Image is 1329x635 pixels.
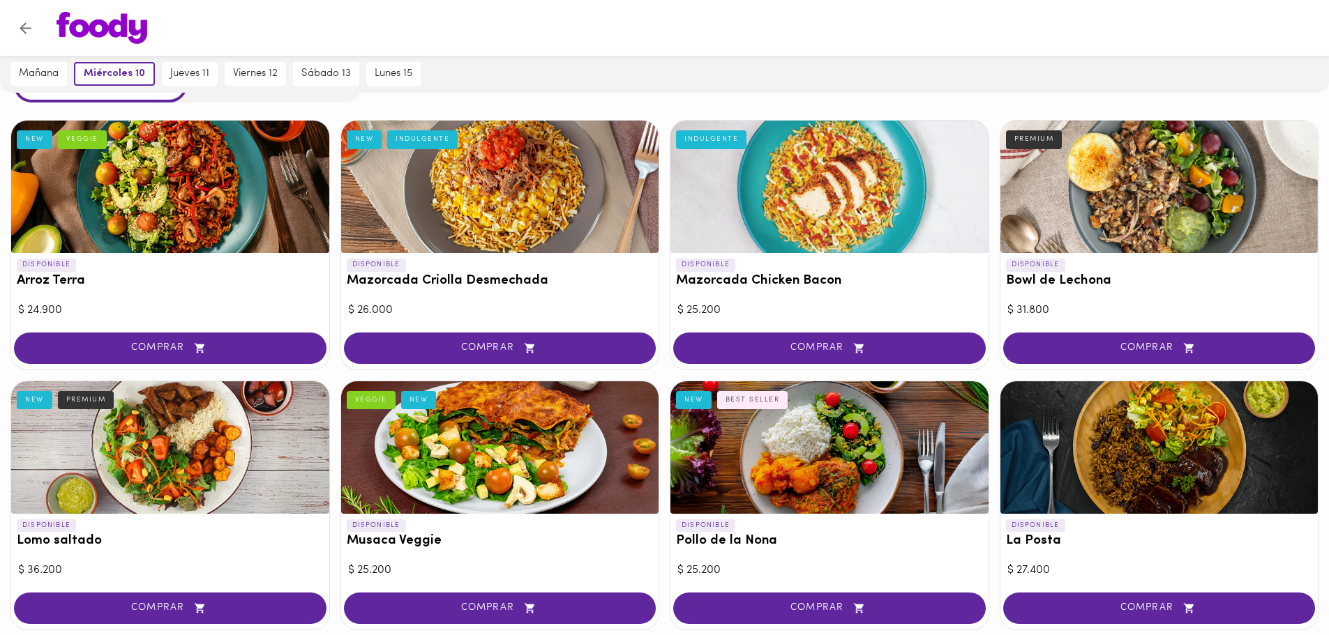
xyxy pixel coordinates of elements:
p: DISPONIBLE [1006,259,1065,271]
div: $ 27.400 [1007,563,1312,579]
div: Mazorcada Chicken Bacon [670,121,989,253]
div: $ 26.000 [348,303,652,319]
button: COMPRAR [1003,332,1316,364]
div: Musaca Veggie [341,381,659,514]
div: NEW [17,130,52,148]
button: COMPRAR [14,332,326,364]
div: Pollo de la Nona [670,381,989,514]
button: lunes 15 [366,62,421,86]
span: COMPRAR [361,342,639,354]
span: COMPRAR [1021,602,1298,614]
img: logo.png [57,12,147,44]
button: COMPRAR [344,592,656,624]
h3: Bowl de Lechona [1006,274,1313,289]
span: COMPRAR [1021,342,1298,354]
div: Lomo saltado [11,381,329,514]
span: viernes 12 [233,68,278,80]
h3: Musaca Veggie [347,534,654,549]
p: DISPONIBLE [17,259,76,271]
div: Bowl de Lechona [1000,121,1319,253]
button: COMPRAR [673,592,986,624]
div: La Posta [1000,381,1319,514]
p: DISPONIBLE [676,259,735,271]
h3: Arroz Terra [17,274,324,289]
button: mañana [10,62,67,86]
button: COMPRAR [14,592,326,624]
div: BEST SELLER [717,391,788,409]
h3: La Posta [1006,534,1313,549]
span: mañana [19,68,59,80]
button: COMPRAR [1003,592,1316,624]
span: miércoles 10 [84,68,145,80]
div: $ 36.200 [18,563,322,579]
div: Arroz Terra [11,121,329,253]
div: $ 25.200 [677,563,982,579]
span: COMPRAR [361,602,639,614]
button: Volver [8,11,43,45]
p: DISPONIBLE [347,519,406,532]
div: NEW [401,391,437,409]
h3: Lomo saltado [17,534,324,549]
div: $ 25.200 [677,303,982,319]
iframe: Messagebird Livechat Widget [1248,554,1315,621]
div: INDULGENTE [676,130,746,148]
div: Mazorcada Criolla Desmechada [341,121,659,253]
div: NEW [347,130,382,148]
span: lunes 15 [375,68,412,80]
p: DISPONIBLE [347,259,406,271]
div: VEGGIE [58,130,107,148]
div: PREMIUM [1006,130,1063,148]
div: NEW [17,391,52,409]
div: $ 31.800 [1007,303,1312,319]
span: COMPRAR [31,342,309,354]
span: jueves 11 [170,68,209,80]
span: COMPRAR [691,602,968,614]
button: miércoles 10 [74,62,155,86]
p: DISPONIBLE [1006,519,1065,532]
button: sábado 13 [293,62,359,86]
button: COMPRAR [673,332,986,364]
button: jueves 11 [162,62,218,86]
button: COMPRAR [344,332,656,364]
div: $ 25.200 [348,563,652,579]
div: VEGGIE [347,391,396,409]
div: INDULGENTE [387,130,458,148]
p: DISPONIBLE [17,519,76,532]
h3: Mazorcada Criolla Desmechada [347,274,654,289]
div: NEW [676,391,712,409]
span: sábado 13 [301,68,351,80]
p: DISPONIBLE [676,519,735,532]
div: $ 24.900 [18,303,322,319]
button: viernes 12 [225,62,286,86]
span: COMPRAR [31,602,309,614]
h3: Mazorcada Chicken Bacon [676,274,983,289]
span: COMPRAR [691,342,968,354]
h3: Pollo de la Nona [676,534,983,549]
div: PREMIUM [58,391,114,409]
